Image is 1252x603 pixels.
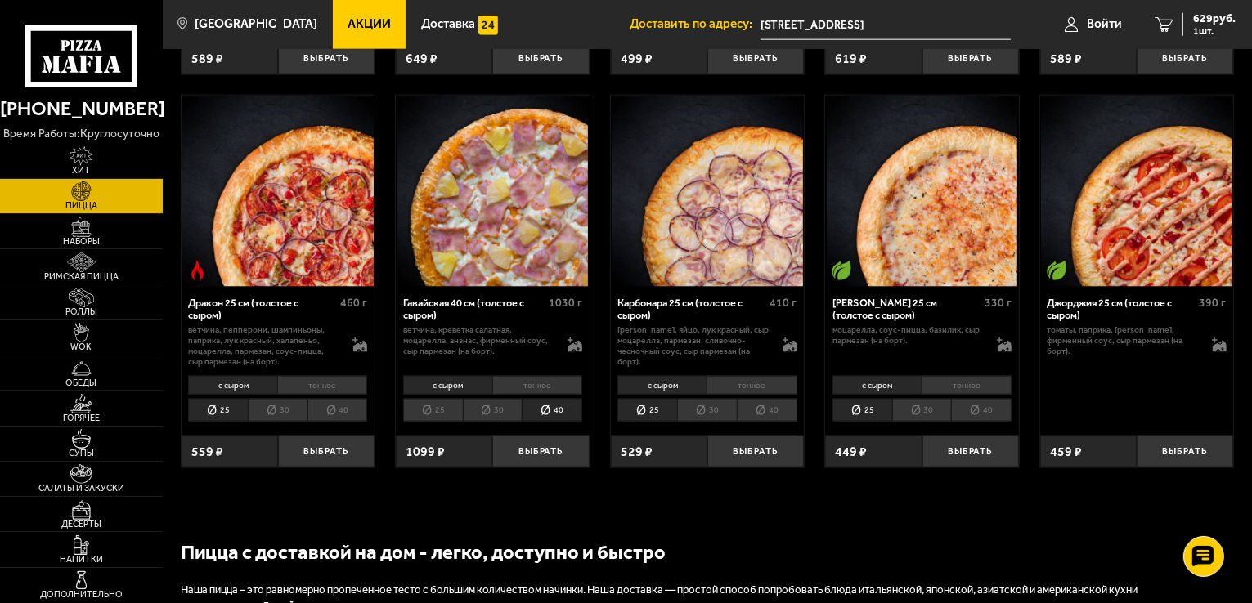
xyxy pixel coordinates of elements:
[1050,52,1082,65] span: 589 ₽
[617,399,677,422] li: 25
[835,445,867,458] span: 449 ₽
[191,52,223,65] span: 589 ₽
[1050,445,1082,458] span: 459 ₽
[827,96,1018,287] img: Маргарита 25 см (толстое с сыром)
[248,399,307,422] li: 30
[617,325,769,367] p: [PERSON_NAME], яйцо, лук красный, сыр Моцарелла, пармезан, сливочно-чесночный соус, сыр пармезан ...
[188,376,277,395] li: с сыром
[492,376,582,395] li: тонкое
[191,445,223,458] span: 559 ₽
[1200,296,1227,310] span: 390 г
[707,42,804,74] button: Выбрать
[617,376,707,395] li: с сыром
[348,18,391,30] span: Акции
[307,399,368,422] li: 40
[892,399,952,422] li: 30
[492,42,589,74] button: Выбрать
[922,42,1019,74] button: Выбрать
[832,261,851,280] img: Вегетарианское блюдо
[478,16,498,35] img: 15daf4d41897b9f0e9f617042186c801.svg
[397,96,589,287] img: Гавайская 40 см (толстое с сыром)
[1040,96,1234,287] a: Вегетарианское блюдоДжорджия 25 см (толстое с сыром)
[611,96,805,287] a: Карбонара 25 см (толстое с сыром)
[1137,42,1233,74] button: Выбрать
[278,435,375,467] button: Выбрать
[1137,435,1233,467] button: Выбрать
[825,96,1019,287] a: Вегетарианское блюдоМаргарита 25 см (толстое с сыром)
[832,376,922,395] li: с сыром
[1193,26,1236,36] span: 1 шт.
[522,399,582,422] li: 40
[492,435,589,467] button: Выбрать
[621,445,653,458] span: 529 ₽
[922,376,1012,395] li: тонкое
[277,376,367,395] li: тонкое
[406,52,438,65] span: 649 ₽
[617,297,765,322] div: Карбонара 25 см (толстое с сыром)
[770,296,797,310] span: 410 г
[621,52,653,65] span: 499 ₽
[1087,18,1122,30] span: Войти
[1047,261,1066,280] img: Вегетарианское блюдо
[188,261,208,280] img: Острое блюдо
[835,52,867,65] span: 619 ₽
[403,376,492,395] li: с сыром
[195,18,317,30] span: [GEOGRAPHIC_DATA]
[340,296,367,310] span: 460 г
[630,18,761,30] span: Доставить по адресу:
[737,399,797,422] li: 40
[832,399,892,422] li: 25
[922,435,1019,467] button: Выбрать
[181,538,1162,566] h2: Пицца с доставкой на дом - легко, доступно и быстро
[832,325,984,346] p: моцарелла, соус-пицца, базилик, сыр пармезан (на борт).
[707,376,797,395] li: тонкое
[403,297,545,322] div: Гавайская 40 см (толстое с сыром)
[951,399,1012,422] li: 40
[182,96,374,287] img: Дракон 25 см (толстое с сыром)
[677,399,737,422] li: 30
[278,42,375,74] button: Выбрать
[403,399,463,422] li: 25
[188,399,248,422] li: 25
[1047,325,1198,356] p: томаты, паприка, [PERSON_NAME], фирменный соус, сыр пармезан (на борт).
[761,10,1011,40] input: Ваш адрес доставки
[421,18,475,30] span: Доставка
[707,435,804,467] button: Выбрать
[188,297,336,322] div: Дракон 25 см (толстое с сыром)
[1041,96,1232,287] img: Джорджия 25 см (толстое с сыром)
[985,296,1012,310] span: 330 г
[406,445,445,458] span: 1099 ₽
[403,325,554,356] p: ветчина, креветка салатная, моцарелла, ананас, фирменный соус, сыр пармезан (на борт).
[1047,297,1195,322] div: Джорджия 25 см (толстое с сыром)
[549,296,582,310] span: 1030 г
[832,297,981,322] div: [PERSON_NAME] 25 см (толстое с сыром)
[396,96,590,287] a: Гавайская 40 см (толстое с сыром)
[182,96,375,287] a: Острое блюдоДракон 25 см (толстое с сыром)
[188,325,339,367] p: ветчина, пепперони, шампиньоны, паприка, лук красный, халапеньо, моцарелла, пармезан, соус-пицца,...
[1193,13,1236,25] span: 629 руб.
[463,399,523,422] li: 30
[612,96,803,287] img: Карбонара 25 см (толстое с сыром)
